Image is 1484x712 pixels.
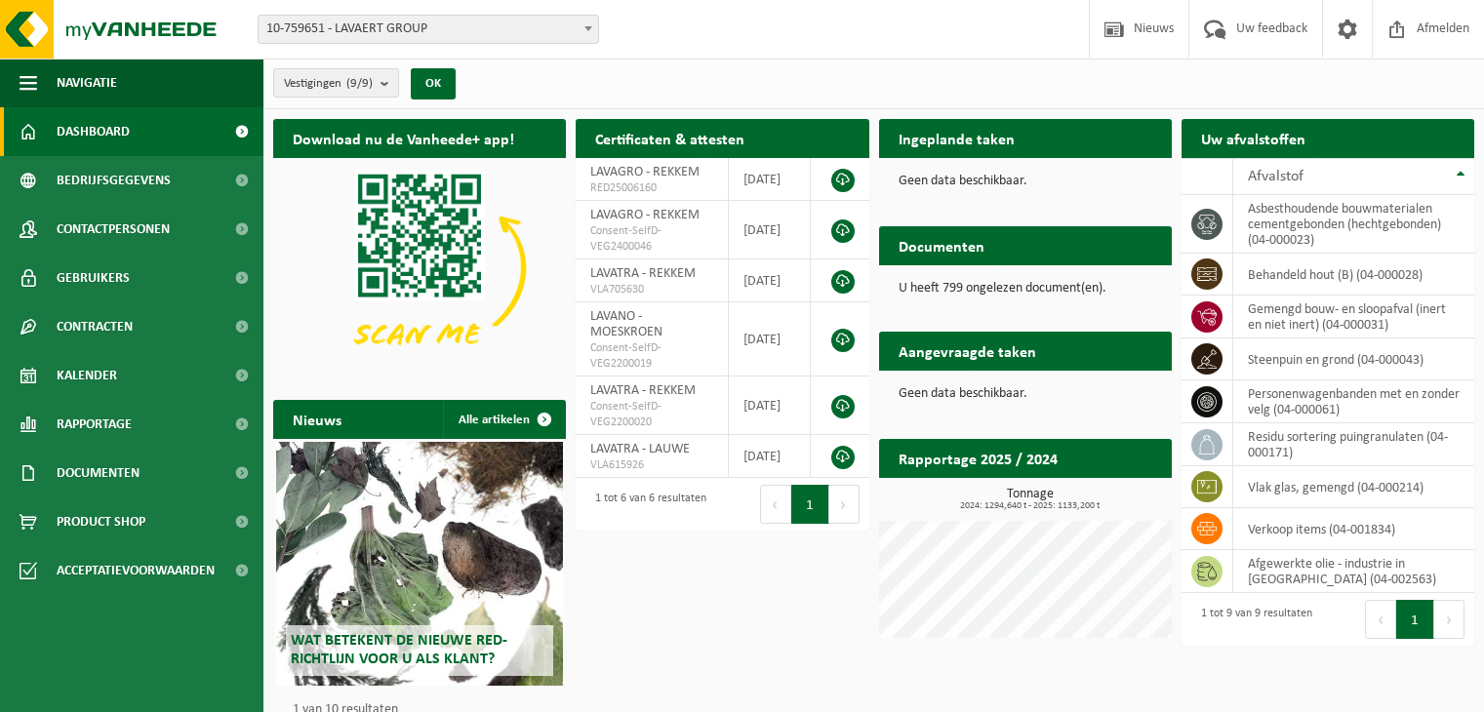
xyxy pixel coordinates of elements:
[590,309,662,339] span: LAVANO - MOESKROEN
[729,259,812,302] td: [DATE]
[443,400,564,439] a: Alle artikelen
[1233,296,1474,338] td: gemengd bouw- en sloopafval (inert en niet inert) (04-000031)
[590,457,712,473] span: VLA615926
[276,442,563,686] a: Wat betekent de nieuwe RED-richtlijn voor u als klant?
[590,208,700,222] span: LAVAGRO - REKKEM
[576,119,764,157] h2: Certificaten & attesten
[590,340,712,372] span: Consent-SelfD-VEG2200019
[729,376,812,435] td: [DATE]
[273,68,399,98] button: Vestigingen(9/9)
[57,302,133,351] span: Contracten
[590,266,696,281] span: LAVATRA - REKKEM
[57,546,215,595] span: Acceptatievoorwaarden
[273,119,534,157] h2: Download nu de Vanheede+ app!
[729,158,812,201] td: [DATE]
[590,399,712,430] span: Consent-SelfD-VEG2200020
[1182,119,1325,157] h2: Uw afvalstoffen
[1434,600,1464,639] button: Next
[590,180,712,196] span: RED25006160
[899,282,1152,296] p: U heeft 799 ongelezen document(en).
[1365,600,1396,639] button: Previous
[57,205,170,254] span: Contactpersonen
[879,119,1034,157] h2: Ingeplande taken
[258,15,599,44] span: 10-759651 - LAVAERT GROUP
[879,332,1056,370] h2: Aangevraagde taken
[57,59,117,107] span: Navigatie
[879,439,1077,477] h2: Rapportage 2025 / 2024
[57,351,117,400] span: Kalender
[889,501,1172,511] span: 2024: 1294,640 t - 2025: 1133,200 t
[729,201,812,259] td: [DATE]
[1233,550,1474,593] td: afgewerkte olie - industrie in [GEOGRAPHIC_DATA] (04-002563)
[1191,598,1312,641] div: 1 tot 9 van 9 resultaten
[57,400,132,449] span: Rapportage
[1233,338,1474,380] td: steenpuin en grond (04-000043)
[291,633,507,667] span: Wat betekent de nieuwe RED-richtlijn voor u als klant?
[273,158,566,377] img: Download de VHEPlus App
[889,488,1172,511] h3: Tonnage
[1026,477,1170,516] a: Bekijk rapportage
[590,383,696,398] span: LAVATRA - REKKEM
[1233,380,1474,423] td: personenwagenbanden met en zonder velg (04-000061)
[57,107,130,156] span: Dashboard
[1233,508,1474,550] td: verkoop items (04-001834)
[57,254,130,302] span: Gebruikers
[284,69,373,99] span: Vestigingen
[590,282,712,297] span: VLA705630
[1233,254,1474,296] td: behandeld hout (B) (04-000028)
[585,483,706,526] div: 1 tot 6 van 6 resultaten
[590,165,700,179] span: LAVAGRO - REKKEM
[791,485,829,524] button: 1
[1233,423,1474,466] td: residu sortering puingranulaten (04-000171)
[590,223,712,255] span: Consent-SelfD-VEG2400046
[899,175,1152,188] p: Geen data beschikbaar.
[899,387,1152,401] p: Geen data beschikbaar.
[879,226,1004,264] h2: Documenten
[57,497,145,546] span: Product Shop
[259,16,598,43] span: 10-759651 - LAVAERT GROUP
[411,68,456,99] button: OK
[1396,600,1434,639] button: 1
[346,77,373,90] count: (9/9)
[829,485,860,524] button: Next
[273,400,361,438] h2: Nieuws
[760,485,791,524] button: Previous
[57,156,171,205] span: Bedrijfsgegevens
[1248,169,1304,184] span: Afvalstof
[590,442,690,456] span: LAVATRA - LAUWE
[729,302,812,376] td: [DATE]
[1233,466,1474,508] td: vlak glas, gemengd (04-000214)
[57,449,140,497] span: Documenten
[729,435,812,478] td: [DATE]
[1233,195,1474,254] td: asbesthoudende bouwmaterialen cementgebonden (hechtgebonden) (04-000023)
